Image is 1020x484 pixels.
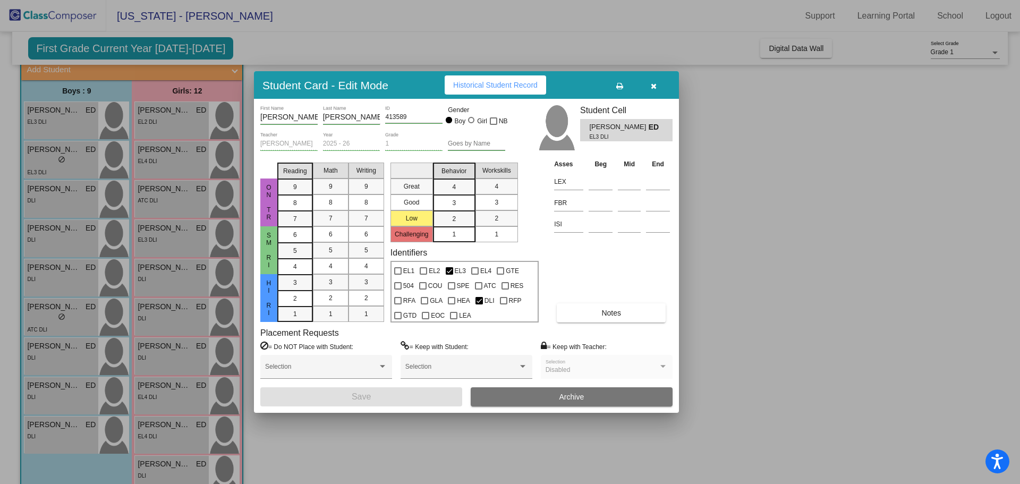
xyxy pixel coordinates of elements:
span: 3 [495,198,498,207]
span: 1 [495,230,498,239]
span: 4 [495,182,498,191]
label: = Keep with Teacher: [541,341,607,352]
span: EL3 [455,265,466,277]
span: 9 [329,182,333,191]
span: 9 [364,182,368,191]
span: 6 [293,230,297,240]
span: DLI [484,294,495,307]
input: Enter ID [385,114,443,121]
span: 8 [364,198,368,207]
input: goes by name [448,140,505,148]
th: End [643,158,673,170]
span: Disabled [546,366,571,373]
div: Girl [477,116,487,126]
span: RFP [509,294,522,307]
button: Save [260,387,462,406]
span: GLA [430,294,443,307]
span: 8 [293,198,297,208]
input: assessment [554,216,583,232]
input: assessment [554,195,583,211]
span: SM RI [264,232,274,269]
span: Notes [601,309,621,317]
span: COU [428,279,443,292]
span: EOC [431,309,445,322]
div: Boy [454,116,466,126]
span: 2 [452,214,456,224]
label: = Do NOT Place with Student: [260,341,353,352]
span: Math [324,166,338,175]
span: Reading [283,166,307,176]
h3: Student Card - Edit Mode [262,79,388,92]
h3: Student Cell [580,105,673,115]
span: 5 [364,245,368,255]
button: Archive [471,387,673,406]
span: ATC [484,279,496,292]
span: 1 [452,230,456,239]
span: 5 [329,245,333,255]
span: 2 [495,214,498,223]
input: assessment [554,174,583,190]
span: Behavior [441,166,466,176]
span: 5 [293,246,297,256]
span: [PERSON_NAME] [PERSON_NAME] [589,122,648,133]
span: RFA [403,294,415,307]
span: Save [352,392,371,401]
label: Placement Requests [260,328,339,338]
span: 4 [329,261,333,271]
span: 7 [329,214,333,223]
span: 6 [329,230,333,239]
span: SPE [457,279,470,292]
span: NB [499,115,508,128]
span: 2 [364,293,368,303]
span: LEA [459,309,471,322]
span: Historical Student Record [453,81,538,89]
span: On TR [264,184,274,221]
span: Hi RI [264,279,274,317]
span: RES [511,279,524,292]
th: Asses [551,158,586,170]
span: 4 [364,261,368,271]
span: 4 [452,182,456,192]
span: 7 [364,214,368,223]
span: 9 [293,182,297,192]
span: 3 [293,278,297,287]
th: Beg [586,158,615,170]
span: GTE [506,265,519,277]
span: ED [649,122,664,133]
span: 4 [293,262,297,271]
input: grade [385,140,443,148]
span: 3 [329,277,333,287]
span: EL1 [403,265,414,277]
span: 2 [293,294,297,303]
input: year [323,140,380,148]
span: 2 [329,293,333,303]
button: Notes [557,303,666,322]
span: HEA [457,294,470,307]
span: EL2 [429,265,440,277]
span: 7 [293,214,297,224]
mat-label: Gender [448,105,505,115]
button: Historical Student Record [445,75,546,95]
label: = Keep with Student: [401,341,469,352]
span: 504 [403,279,414,292]
span: Writing [356,166,376,175]
span: EL4 [480,265,491,277]
span: 3 [364,277,368,287]
span: Workskills [482,166,511,175]
th: Mid [615,158,643,170]
span: 1 [329,309,333,319]
label: Identifiers [390,248,427,258]
span: 1 [293,309,297,319]
span: Archive [559,393,584,401]
span: 6 [364,230,368,239]
span: EL3 DLI [589,133,641,141]
span: GTD [403,309,416,322]
input: teacher [260,140,318,148]
span: 3 [452,198,456,208]
span: 1 [364,309,368,319]
span: 8 [329,198,333,207]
